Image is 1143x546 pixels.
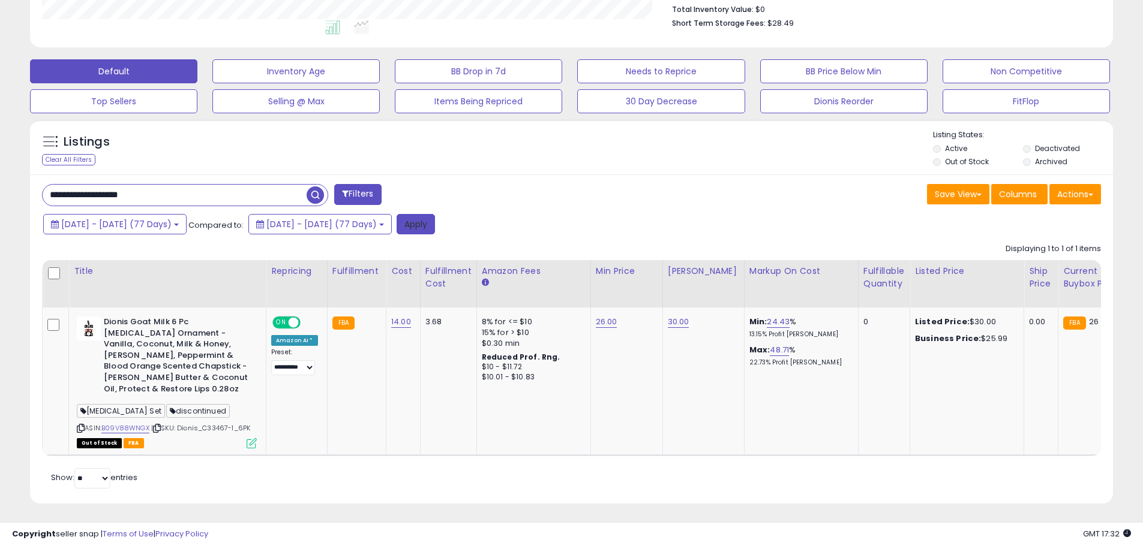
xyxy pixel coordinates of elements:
a: 14.00 [391,316,411,328]
strong: Copyright [12,528,56,539]
button: Columns [991,184,1048,204]
label: Archived [1035,156,1067,167]
div: % [749,316,849,339]
div: Clear All Filters [42,154,95,165]
label: Active [945,143,967,153]
div: 3.68 [425,316,467,327]
button: BB Price Below Min [760,59,928,83]
span: [DATE] - [DATE] (77 Days) [61,218,172,230]
div: $25.99 [915,333,1015,344]
button: Filters [334,184,381,205]
div: Title [74,265,261,277]
a: 48.71 [770,344,789,356]
div: Preset: [271,348,318,375]
div: 0.00 [1029,316,1049,327]
a: 24.43 [767,316,790,328]
button: [DATE] - [DATE] (77 Days) [43,214,187,234]
div: ASIN: [77,316,257,447]
b: Listed Price: [915,316,970,327]
b: Max: [749,344,770,355]
button: Actions [1049,184,1101,204]
div: Min Price [596,265,658,277]
img: 319aaGnD9OL._SL40_.jpg [77,316,101,340]
div: $0.30 min [482,338,581,349]
b: Reduced Prof. Rng. [482,352,560,362]
label: Out of Stock [945,156,989,167]
button: Inventory Age [212,59,380,83]
div: Cost [391,265,415,277]
button: Needs to Reprice [577,59,745,83]
small: FBA [1063,316,1085,330]
div: Repricing [271,265,322,277]
span: OFF [299,318,318,328]
a: 30.00 [668,316,689,328]
span: discontinued [166,404,230,418]
div: Listed Price [915,265,1019,277]
small: Amazon Fees. [482,277,489,288]
div: Amazon Fees [482,265,586,277]
div: Markup on Cost [749,265,853,277]
a: B09V88WNGX [101,423,149,433]
h5: Listings [64,134,110,150]
span: $28.49 [767,17,794,29]
button: Items Being Repriced [395,89,562,113]
div: 15% for > $10 [482,327,581,338]
button: Selling @ Max [212,89,380,113]
p: Listing States: [933,129,1113,141]
span: 2025-09-16 17:32 GMT [1083,528,1131,539]
span: ON [274,318,289,328]
button: Default [30,59,197,83]
a: 26.00 [596,316,617,328]
button: Top Sellers [30,89,197,113]
b: Total Inventory Value: [672,4,754,14]
div: Displaying 1 to 1 of 1 items [1006,243,1101,255]
b: Short Term Storage Fees: [672,18,766,28]
div: $10 - $11.72 [482,362,581,372]
button: Save View [927,184,989,204]
th: The percentage added to the cost of goods (COGS) that forms the calculator for Min & Max prices. [744,260,858,307]
b: Dionis Goat Milk 6 Pc [MEDICAL_DATA] Ornament - Vanilla, Coconut, Milk & Honey, [PERSON_NAME], Pe... [104,316,250,397]
b: Min: [749,316,767,327]
div: 8% for <= $10 [482,316,581,327]
span: Compared to: [188,219,244,231]
a: Privacy Policy [155,528,208,539]
span: FBA [124,438,144,448]
li: $0 [672,1,1092,16]
p: 13.15% Profit [PERSON_NAME] [749,330,849,339]
button: FitFlop [943,89,1110,113]
span: Show: entries [51,472,137,483]
button: [DATE] - [DATE] (77 Days) [248,214,392,234]
div: [PERSON_NAME] [668,265,739,277]
div: $30.00 [915,316,1015,327]
b: Business Price: [915,333,981,344]
a: Terms of Use [103,528,154,539]
label: Deactivated [1035,143,1080,153]
div: % [749,345,849,367]
button: Dionis Reorder [760,89,928,113]
div: seller snap | | [12,529,208,540]
button: BB Drop in 7d [395,59,562,83]
div: Current Buybox Price [1063,265,1125,290]
button: Non Competitive [943,59,1110,83]
div: Fulfillment Cost [425,265,472,290]
div: Fulfillment [332,265,381,277]
p: 22.73% Profit [PERSON_NAME] [749,358,849,367]
button: Apply [397,214,435,234]
div: Fulfillable Quantity [863,265,905,290]
div: Ship Price [1029,265,1053,290]
span: | SKU: Dionis_C33467-1_6PK [151,423,250,433]
small: FBA [332,316,355,330]
span: Columns [999,188,1037,200]
span: All listings that are currently out of stock and unavailable for purchase on Amazon [77,438,122,448]
span: [DATE] - [DATE] (77 Days) [266,218,377,230]
div: 0 [863,316,901,327]
div: $10.01 - $10.83 [482,372,581,382]
div: Amazon AI * [271,335,318,346]
button: 30 Day Decrease [577,89,745,113]
span: 26 [1089,316,1099,327]
span: [MEDICAL_DATA] Set [77,404,165,418]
